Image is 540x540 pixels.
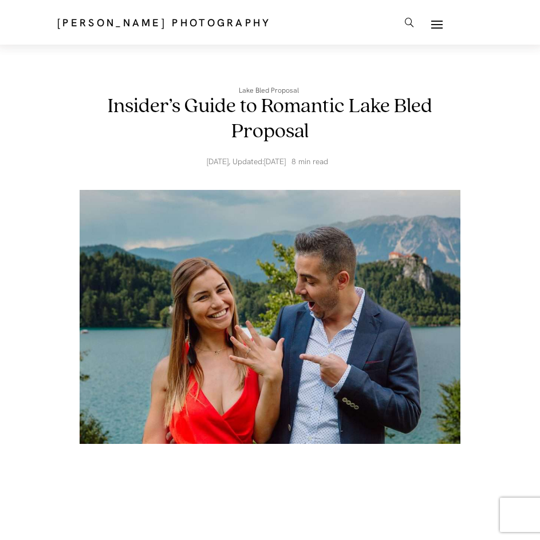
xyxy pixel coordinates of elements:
a: [PERSON_NAME] Photography [57,15,271,30]
time: [DATE] [264,156,286,166]
time: [DATE] [207,156,228,166]
h1: Insider’s Guide to Romantic Lake Bled Proposal [80,94,461,144]
span: 8 min read [291,156,328,167]
a: Lake Bled Proposal [239,86,301,94]
a: icon-magnifying-glass34 [399,12,420,33]
img: Insider’s Guide to Romantic Lake Bled Proposal [80,190,461,443]
span: , Updated: [207,156,286,167]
